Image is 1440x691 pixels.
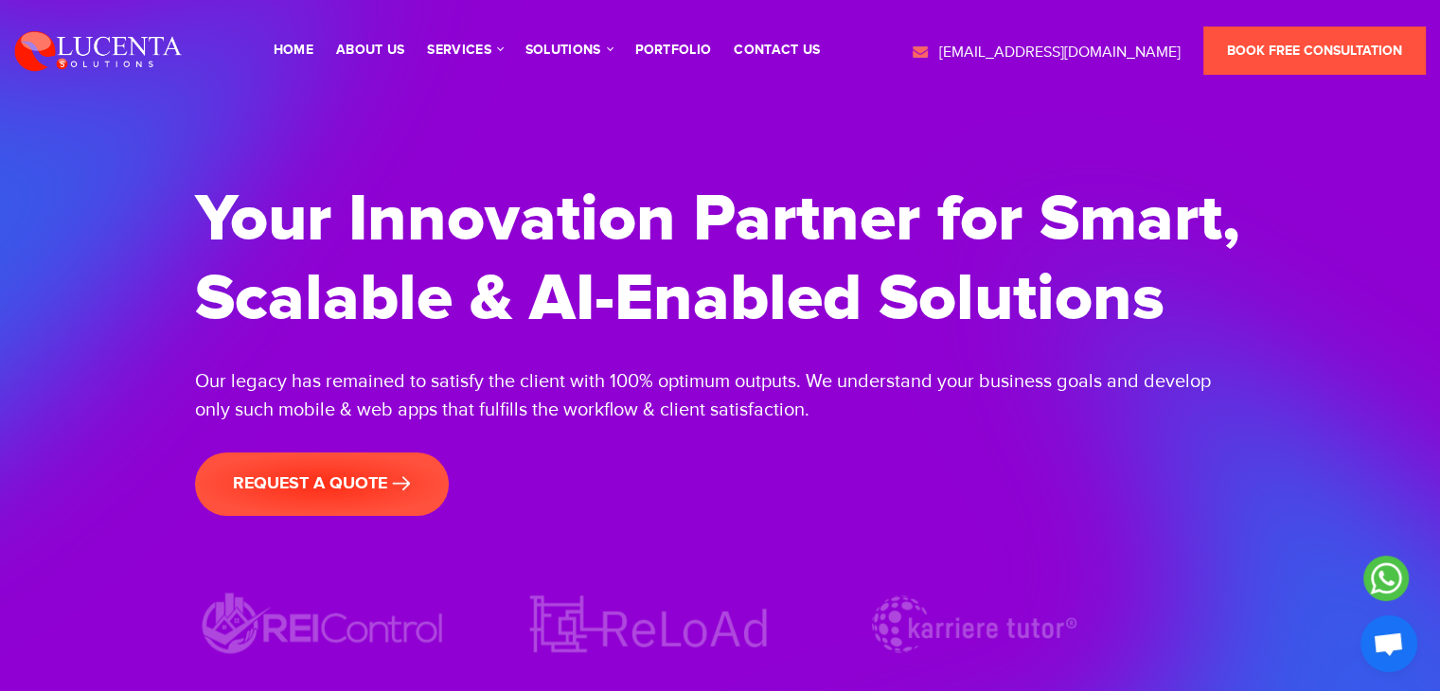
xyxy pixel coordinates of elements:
h1: Your Innovation Partner for Smart, Scalable & AI-Enabled Solutions [195,180,1246,339]
div: Our legacy has remained to satisfy the client with 100% optimum outputs. We understand your busin... [195,367,1246,424]
a: [EMAIL_ADDRESS][DOMAIN_NAME] [911,42,1181,64]
a: contact us [734,44,820,57]
a: About Us [336,44,404,57]
a: portfolio [635,44,712,57]
a: Book Free Consultation [1203,27,1426,75]
img: Karriere tutor [846,587,1102,662]
img: Lucenta Solutions [14,28,183,72]
a: request a quote [195,452,449,516]
img: banner-arrow.png [392,476,411,491]
div: Open chat [1360,615,1417,672]
a: Home [274,44,313,57]
span: request a quote [233,473,411,494]
img: ReLoAd [521,587,776,662]
a: services [427,44,502,57]
a: solutions [525,44,613,57]
span: Book Free Consultation [1227,43,1402,59]
img: REIControl [195,587,451,662]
